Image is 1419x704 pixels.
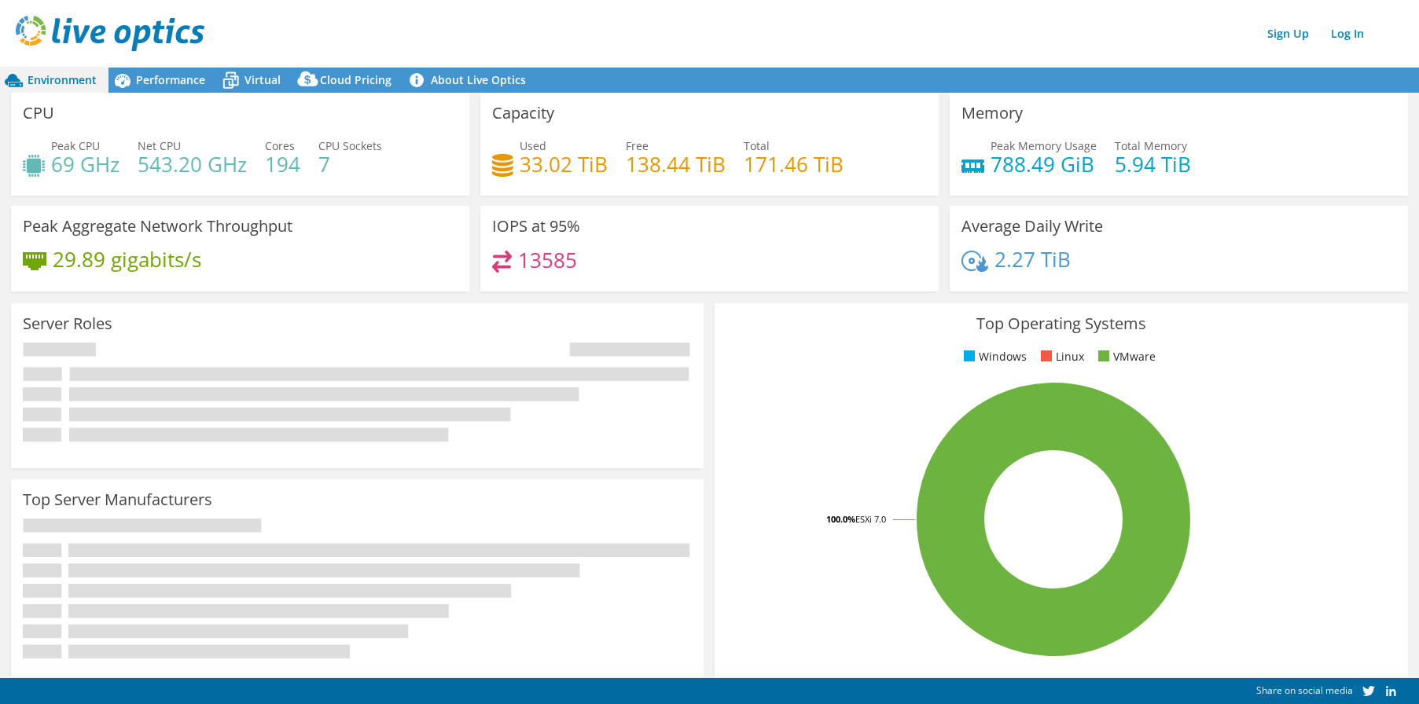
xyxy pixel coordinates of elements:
[28,72,97,87] span: Environment
[626,156,726,173] h4: 138.44 TiB
[138,156,247,173] h4: 543.20 GHz
[520,138,546,153] span: Used
[51,156,119,173] h4: 69 GHz
[961,104,1023,122] h3: Memory
[991,156,1097,173] h4: 788.49 GiB
[1256,684,1353,697] span: Share on social media
[744,138,770,153] span: Total
[23,104,54,122] h3: CPU
[744,156,844,173] h4: 171.46 TiB
[855,513,886,525] tspan: ESXi 7.0
[826,513,855,525] tspan: 100.0%
[960,348,1027,365] li: Windows
[265,156,300,173] h4: 194
[265,138,295,153] span: Cores
[138,138,181,153] span: Net CPU
[136,72,205,87] span: Performance
[1115,138,1187,153] span: Total Memory
[320,72,392,87] span: Cloud Pricing
[991,138,1097,153] span: Peak Memory Usage
[1037,348,1084,365] li: Linux
[994,251,1071,268] h4: 2.27 TiB
[1115,156,1191,173] h4: 5.94 TiB
[1259,22,1317,45] a: Sign Up
[23,315,112,332] h3: Server Roles
[492,104,554,122] h3: Capacity
[726,315,1395,332] h3: Top Operating Systems
[244,72,281,87] span: Virtual
[318,156,382,173] h4: 7
[16,16,204,51] img: live_optics_svg.svg
[520,156,608,173] h4: 33.02 TiB
[1323,22,1372,45] a: Log In
[961,218,1103,235] h3: Average Daily Write
[403,68,538,93] a: About Live Optics
[23,491,212,508] h3: Top Server Manufacturers
[23,218,292,235] h3: Peak Aggregate Network Throughput
[626,138,649,153] span: Free
[51,138,100,153] span: Peak CPU
[318,138,382,153] span: CPU Sockets
[53,251,201,268] h4: 29.89 gigabits/s
[1094,348,1156,365] li: VMware
[492,218,580,235] h3: IOPS at 95%
[518,251,577,269] h4: 13585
